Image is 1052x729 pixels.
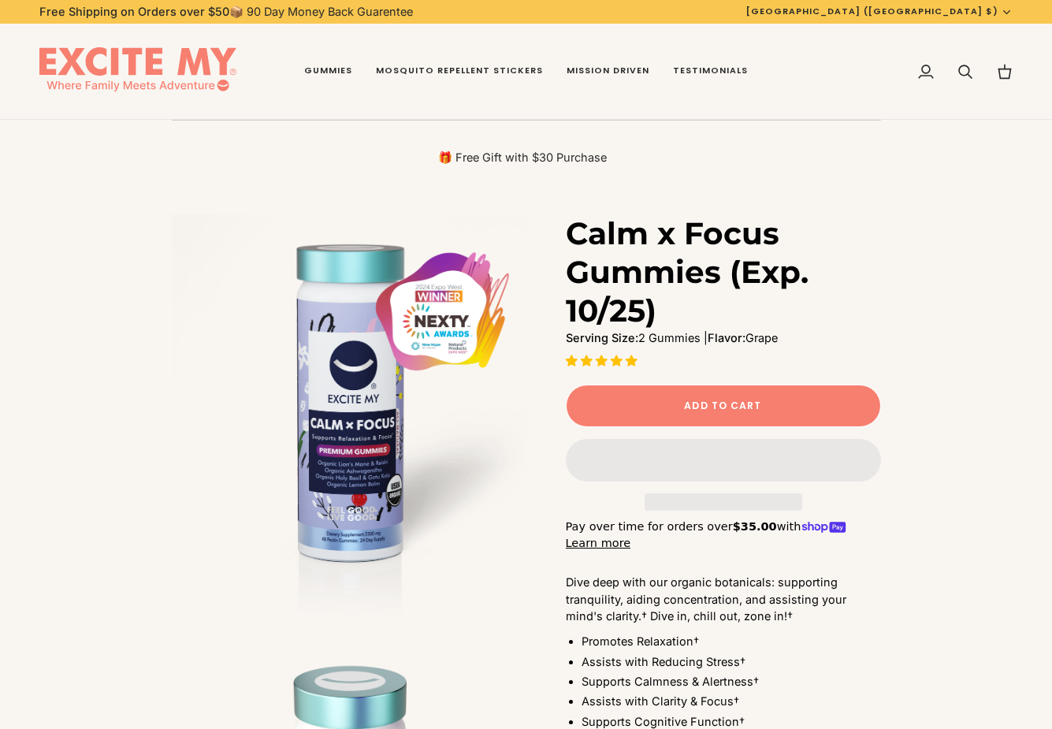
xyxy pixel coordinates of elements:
strong: Flavor: [708,331,745,344]
img: Calm x Focus Gummies (Exp. 10/25) [172,214,526,640]
p: 📦 90 Day Money Back Guarentee [39,3,413,20]
h1: Calm x Focus Gummies (Exp. 10/25) [566,214,869,329]
span: Testimonials [673,65,748,77]
li: Supports Calmness & Alertness† [582,673,881,690]
span: Mosquito Repellent Stickers [376,65,543,77]
a: Testimonials [661,24,760,120]
img: EXCITE MY® [39,47,236,96]
a: Gummies [292,24,364,120]
strong: Serving Size: [566,331,638,344]
p: 🎁 Free Gift with $30 Purchase [172,150,873,166]
a: Mission Driven [555,24,661,120]
p: 2 Gummies | Grape [566,329,881,347]
li: Assists with Clarity & Focus† [582,693,881,710]
span: Add to Cart [684,399,761,413]
button: [GEOGRAPHIC_DATA] ([GEOGRAPHIC_DATA] $) [734,5,1024,18]
span: Gummies [304,65,352,77]
span: 5.00 stars [566,354,641,367]
span: Mission Driven [567,65,649,77]
li: Promotes Relaxation† [582,633,881,650]
span: Dive deep with our organic botanicals: supporting tranquility, aiding concentration, and assistin... [566,575,846,623]
button: Add to Cart [566,385,881,427]
li: Assists with Reducing Stress† [582,653,881,671]
a: Mosquito Repellent Stickers [364,24,555,120]
strong: Free Shipping on Orders over $50 [39,5,229,18]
